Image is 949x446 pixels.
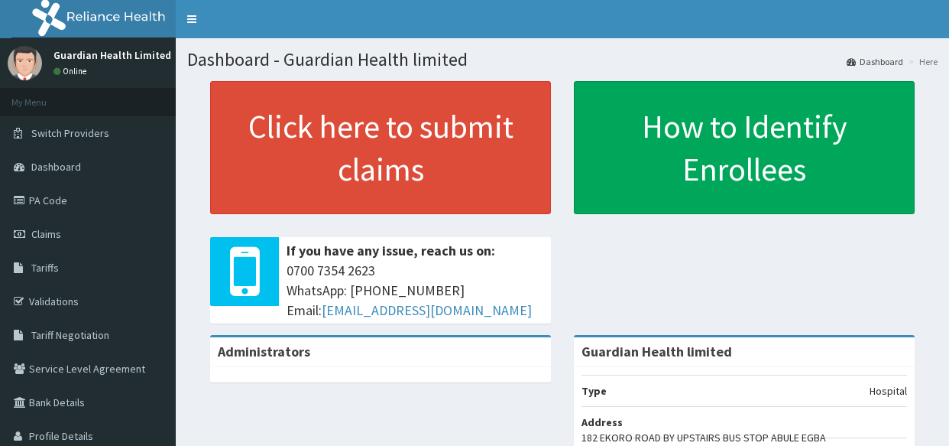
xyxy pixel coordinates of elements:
[581,343,732,360] strong: Guardian Health limited
[53,66,90,77] a: Online
[8,46,42,80] img: User Image
[31,227,61,241] span: Claims
[210,81,551,214] a: Click here to submit claims
[31,126,109,140] span: Switch Providers
[287,242,495,259] b: If you have any issue, reach us on:
[218,343,310,360] b: Administrators
[31,261,59,275] span: Tariffs
[53,50,171,60] p: Guardian Health Limited
[322,301,532,319] a: [EMAIL_ADDRESS][DOMAIN_NAME]
[31,160,81,174] span: Dashboard
[581,415,623,429] b: Address
[870,383,907,399] p: Hospital
[287,261,543,320] span: 0700 7354 2623 WhatsApp: [PHONE_NUMBER] Email:
[187,50,938,70] h1: Dashboard - Guardian Health limited
[574,81,915,214] a: How to Identify Enrollees
[581,384,607,398] b: Type
[847,55,903,68] a: Dashboard
[905,55,938,68] li: Here
[31,328,109,342] span: Tariff Negotiation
